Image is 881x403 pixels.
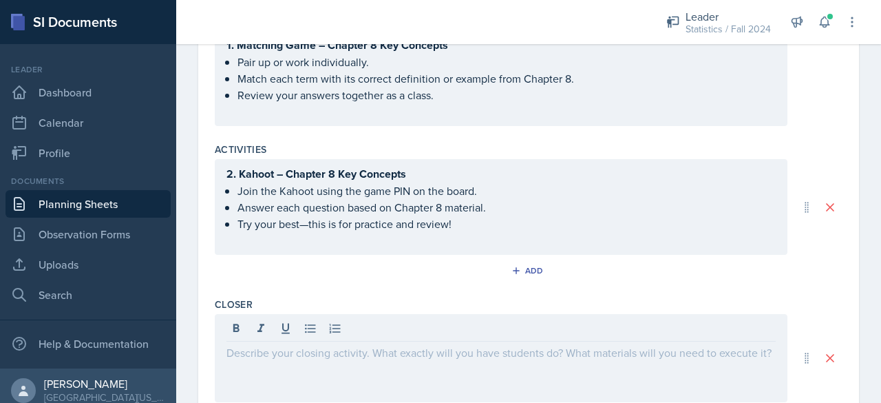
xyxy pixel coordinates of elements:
div: Documents [6,175,171,187]
div: Help & Documentation [6,330,171,358]
div: Leader [686,8,771,25]
label: Closer [215,298,253,311]
p: Answer each question based on Chapter 8 material. [237,199,776,216]
button: Add [507,260,551,281]
strong: 1. Matching Game – Chapter 8 Key Concepts [226,37,448,53]
label: Activities [215,143,267,156]
a: Profile [6,139,171,167]
div: [PERSON_NAME] [44,377,165,391]
a: Dashboard [6,79,171,106]
p: Pair up or work individually. [237,54,776,70]
p: Review your answers together as a class. [237,87,776,103]
p: Try your best—this is for practice and review! [237,216,776,232]
p: Join the Kahoot using the game PIN on the board. [237,183,776,199]
a: Search [6,281,171,309]
p: Match each term with its correct definition or example from Chapter 8. [237,70,776,87]
strong: 2. Kahoot – Chapter 8 Key Concepts [226,166,406,182]
a: Observation Forms [6,220,171,248]
a: Calendar [6,109,171,136]
a: Planning Sheets [6,190,171,218]
div: Add [514,265,544,276]
a: Uploads [6,251,171,278]
div: Leader [6,63,171,76]
div: Statistics / Fall 2024 [686,22,771,37]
